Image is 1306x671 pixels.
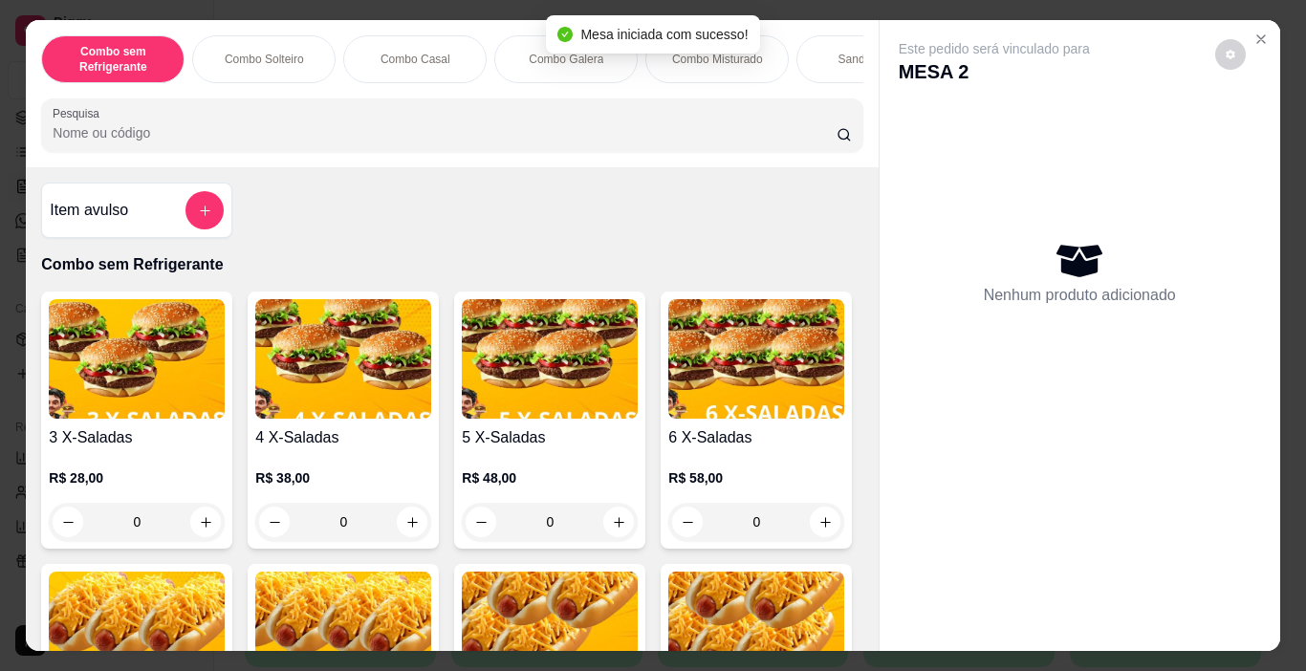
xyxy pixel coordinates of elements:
h4: 4 X-Saladas [255,426,431,449]
p: Nenhum produto adicionado [984,284,1176,307]
h4: 6 X-Saladas [668,426,844,449]
img: product-image [462,299,638,419]
button: decrease-product-quantity [1215,39,1246,70]
h4: 3 X-Saladas [49,426,225,449]
p: R$ 28,00 [49,468,225,487]
p: R$ 58,00 [668,468,844,487]
button: decrease-product-quantity [259,507,290,537]
p: Combo Galera [529,52,603,67]
h4: 5 X-Saladas [462,426,638,449]
span: Mesa iniciada com sucesso! [580,27,748,42]
button: increase-product-quantity [397,507,427,537]
p: Sanduíches [838,52,899,67]
p: Combo Casal [381,52,450,67]
button: increase-product-quantity [603,507,634,537]
label: Pesquisa [53,105,106,121]
button: add-separate-item [185,191,224,229]
p: Combo Misturado [672,52,763,67]
p: R$ 48,00 [462,468,638,487]
button: increase-product-quantity [190,507,221,537]
input: Pesquisa [53,123,837,142]
p: R$ 38,00 [255,468,431,487]
p: Combo sem Refrigerante [41,253,862,276]
p: Combo Solteiro [225,52,304,67]
p: MESA 2 [899,58,1090,85]
img: product-image [255,299,431,419]
span: check-circle [557,27,573,42]
p: Este pedido será vinculado para [899,39,1090,58]
button: decrease-product-quantity [53,507,83,537]
h4: Item avulso [50,199,128,222]
p: Combo sem Refrigerante [57,44,168,75]
img: product-image [668,299,844,419]
img: product-image [49,299,225,419]
button: decrease-product-quantity [466,507,496,537]
button: Close [1246,24,1276,54]
button: increase-product-quantity [810,507,840,537]
button: decrease-product-quantity [672,507,703,537]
